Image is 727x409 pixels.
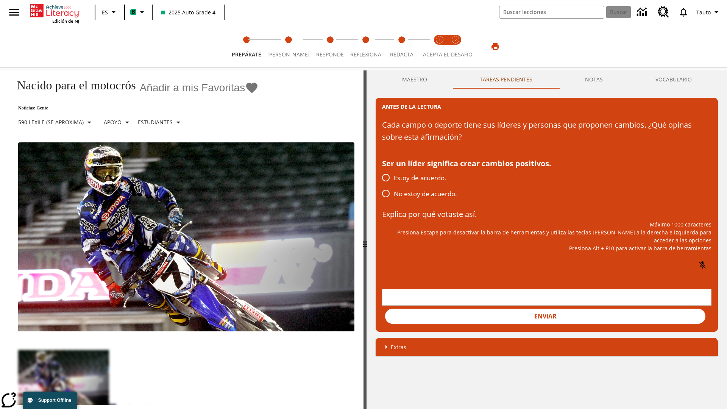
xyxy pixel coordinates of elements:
[9,105,259,111] p: Noticias: Gente
[394,173,446,183] span: Estoy de acuerdo.
[439,37,441,42] text: 1
[18,142,354,332] img: El corredor de motocrós James Stewart vuela por los aires en su motocicleta de montaña
[363,70,367,409] div: Pulsa la tecla de intro o la barra espaciadora y luego presiona las flechas de derecha e izquierd...
[653,2,674,22] a: Centro de recursos, Se abrirá en una pestaña nueva.
[140,81,259,94] button: Añadir a mis Favoritas - Nacido para el motocrós
[382,208,711,220] p: Explica por qué votaste así.
[696,8,711,16] span: Tauto
[381,26,422,67] button: Redacta step 5 of 5
[499,6,604,18] input: Buscar campo
[376,70,453,89] button: Maestro
[632,2,653,23] a: Centro de información
[483,40,507,53] button: Imprimir
[18,118,84,126] p: 590 Lexile (Se aproxima)
[382,244,711,252] p: Presiona Alt + F10 para activar la barra de herramientas
[38,398,71,403] span: Support Offline
[629,70,718,89] button: VOCABULARIO
[390,51,413,58] span: Redacta
[455,37,457,42] text: 2
[391,343,406,351] p: Extras
[226,26,267,67] button: Prepárate step 1 of 5
[316,51,344,58] span: Responde
[9,78,136,92] h1: Nacido para el motocrós
[350,51,381,58] span: Reflexiona
[15,116,97,129] button: Seleccione Lexile, 590 Lexile (Se aproxima)
[232,51,261,58] span: Prepárate
[23,392,77,409] button: Support Offline
[3,1,25,23] button: Abrir el menú lateral
[453,70,559,89] button: TAREAS PENDIENTES
[135,116,186,129] button: Seleccionar estudiante
[693,5,724,19] button: Perfil/Configuración
[423,51,473,58] span: ACEPTA EL DESAFÍO
[30,2,79,24] div: Portada
[429,26,451,67] button: Acepta el desafío lee step 1 of 2
[382,119,711,143] p: Cada campo o deporte tiene sus líderes y personas que proponen cambios. ¿Qué opinas sobre esta af...
[101,116,135,129] button: Tipo de apoyo, Apoyo
[693,256,711,274] button: Haga clic para activar la función de reconocimiento de voz
[52,18,79,24] span: Edición de NJ
[394,189,457,199] span: No estoy de acuerdo.
[310,26,350,67] button: Responde step 3 of 5
[161,8,215,16] span: 2025 Auto Grade 4
[382,228,711,244] p: Presiona Escape para desactivar la barra de herramientas y utiliza las teclas [PERSON_NAME] a la ...
[367,70,727,409] div: activity
[104,118,122,126] p: Apoyo
[385,309,705,324] button: Enviar
[382,220,711,228] p: Máximo 1000 caracteres
[382,158,711,170] div: Ser un líder significa crear cambios positivos.
[261,26,316,67] button: Lee step 2 of 5
[344,26,387,67] button: Reflexiona step 4 of 5
[559,70,629,89] button: NOTAS
[376,70,718,89] div: Instructional Panel Tabs
[132,7,135,17] span: B
[140,82,245,94] span: Añadir a mis Favoritas
[98,5,122,19] button: Lenguaje: ES, Selecciona un idioma
[376,338,718,356] div: Extras
[382,170,463,201] div: poll
[127,5,150,19] button: Boost El color de la clase es verde menta. Cambiar el color de la clase.
[674,2,693,22] a: Notificaciones
[102,8,108,16] span: ES
[445,26,466,67] button: Acepta el desafío contesta step 2 of 2
[382,103,441,111] h2: Antes de la lectura
[138,118,173,126] p: Estudiantes
[267,51,310,58] span: [PERSON_NAME]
